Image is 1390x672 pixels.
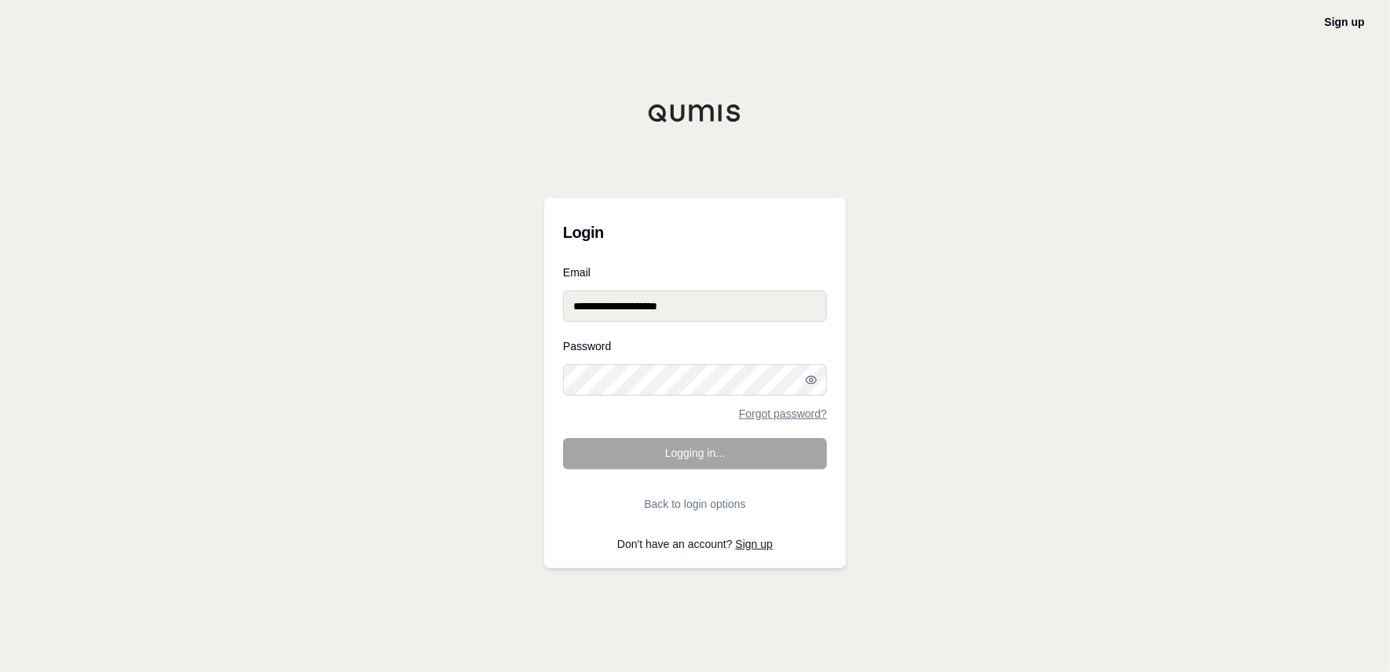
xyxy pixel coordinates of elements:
a: Sign up [1325,16,1365,28]
a: Sign up [736,538,773,550]
img: Qumis [648,104,742,122]
a: Forgot password? [739,408,827,419]
h3: Login [563,217,827,248]
p: Don't have an account? [563,539,827,550]
label: Email [563,267,827,278]
label: Password [563,341,827,352]
button: Back to login options [563,488,827,520]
